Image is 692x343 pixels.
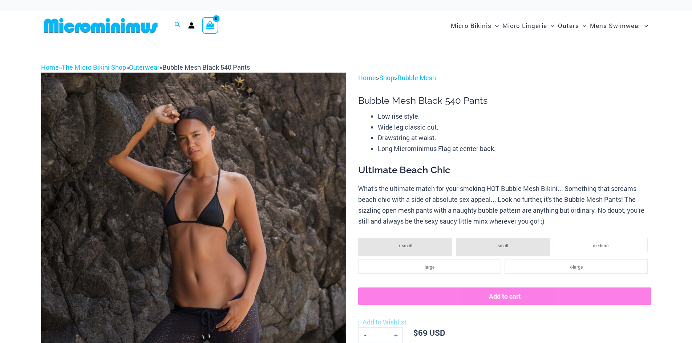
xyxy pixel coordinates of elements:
a: The Micro Bikini Shop [62,63,126,72]
span: Micro Lingerie [502,16,547,35]
span: small [498,242,508,248]
a: Micro LingerieMenu ToggleMenu Toggle [501,15,556,37]
a: Home [358,73,376,82]
h1: Bubble Mesh Black 540 Pants [358,95,651,106]
a: Add to Wishlist [358,317,406,328]
a: - [358,327,372,343]
a: View Shopping Cart, empty [202,17,219,34]
span: Micro Bikinis [451,16,491,35]
a: Outerwear [129,63,159,72]
a: Bubble Mesh [397,73,436,82]
li: x-large [505,259,647,274]
img: MM SHOP LOGO FLAT [41,17,161,34]
span: Menu Toggle [491,16,499,35]
input: Product quantity [372,327,389,343]
span: Add to Wishlist [363,318,406,326]
li: Drawstring at waist. [378,132,651,143]
li: x-small [358,238,452,256]
a: Search icon link [174,21,181,30]
span: Menu Toggle [641,16,648,35]
span: x-large [570,264,583,270]
li: medium [554,238,648,252]
li: large [358,259,501,274]
li: Low rise style. [378,111,651,122]
button: Add to cart [358,287,651,305]
a: Home [41,63,59,72]
li: small [456,238,550,256]
span: » » » [41,63,250,72]
a: OutersMenu ToggleMenu Toggle [556,15,588,37]
span: Outers [558,16,579,35]
span: Mens Swimwear [590,16,641,35]
h3: Ultimate Beach Chic [358,164,651,176]
span: Bubble Mesh Black 540 Pants [162,63,250,72]
p: What's the ultimate match for your smoking HOT Bubble Mesh Bikini... Something that screams beach... [358,183,651,226]
a: Shop [379,73,394,82]
a: Account icon link [188,22,195,29]
p: > > [358,73,651,83]
a: Micro BikinisMenu ToggleMenu Toggle [449,15,501,37]
span: medium [593,242,608,248]
a: Mens SwimwearMenu ToggleMenu Toggle [588,15,650,37]
span: $ [413,327,418,338]
span: Menu Toggle [547,16,554,35]
bdi: 69 USD [413,327,445,338]
span: large [425,264,434,270]
li: Long Microminimus Flag at center back. [378,143,651,154]
li: Wide leg classic cut. [378,122,651,133]
a: + [389,327,403,343]
nav: Site Navigation [448,13,651,38]
span: Menu Toggle [579,16,586,35]
span: x-small [398,242,412,248]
